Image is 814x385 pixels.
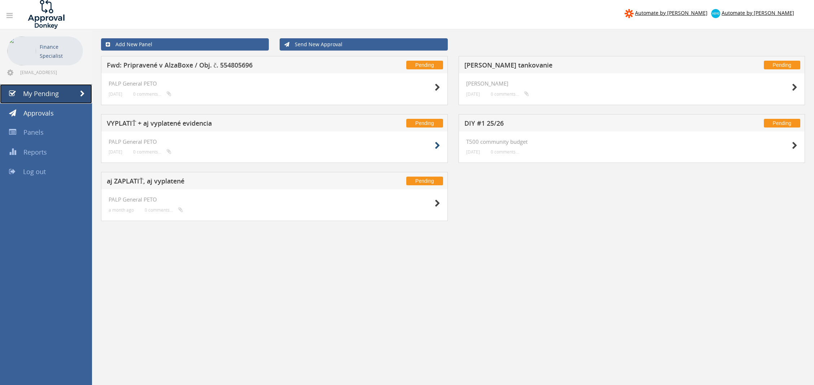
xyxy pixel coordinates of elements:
[466,139,798,145] h4: T500 community budget
[722,9,794,16] span: Automate by [PERSON_NAME]
[109,91,122,97] small: [DATE]
[133,149,171,155] small: 0 comments...
[280,38,447,51] a: Send New Approval
[23,89,59,98] span: My Pending
[23,128,44,137] span: Panels
[764,61,800,69] span: Pending
[109,207,134,213] small: a month ago
[145,207,183,213] small: 0 comments...
[107,120,341,129] h5: VYPLATIŤ + aj vyplatené evidencia
[464,120,699,129] h5: DIY #1 25/26
[109,81,440,87] h4: PALP General PETO
[133,91,171,97] small: 0 comments...
[635,9,708,16] span: Automate by [PERSON_NAME]
[466,91,480,97] small: [DATE]
[464,62,699,71] h5: [PERSON_NAME] tankovanie
[625,9,634,18] img: zapier-logomark.png
[406,119,443,127] span: Pending
[107,62,341,71] h5: Fwd: Pripravené v AlzaBoxe / Obj. č. 554805696
[23,167,46,176] span: Log out
[20,69,82,75] span: [EMAIL_ADDRESS][DOMAIN_NAME]
[406,177,443,185] span: Pending
[711,9,720,18] img: xero-logo.png
[101,38,269,51] a: Add New Panel
[40,42,79,60] p: Finance Specialist
[466,81,798,87] h4: [PERSON_NAME]
[406,61,443,69] span: Pending
[107,178,341,187] h5: aj ZAPLATIŤ, aj vyplatené
[491,149,519,155] small: 0 comments...
[466,149,480,155] small: [DATE]
[109,196,440,203] h4: PALP General PETO
[23,148,47,156] span: Reports
[764,119,800,127] span: Pending
[109,139,440,145] h4: PALP General PETO
[491,91,529,97] small: 0 comments...
[23,109,54,117] span: Approvals
[109,149,122,155] small: [DATE]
